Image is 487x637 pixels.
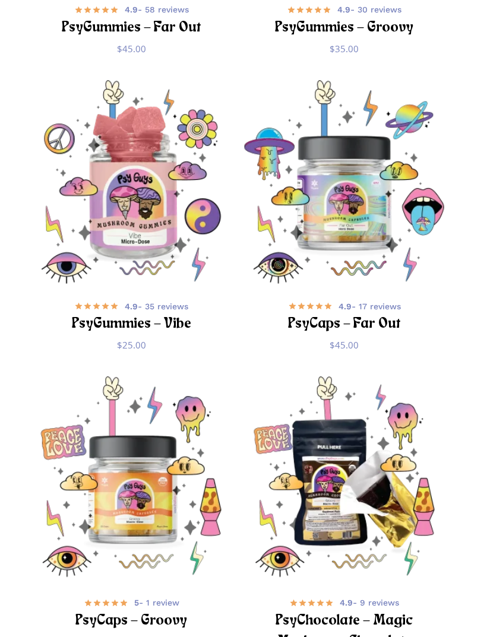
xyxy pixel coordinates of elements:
[125,4,189,15] span: - 58 reviews
[29,80,233,284] img: Psychedelic mushroom gummies with vibrant icons and symbols.
[134,598,139,607] b: 5
[330,339,359,351] bdi: 45.00
[242,376,447,581] img: Psy Guys mushroom chocolate packaging with psychedelic designs.
[242,80,447,284] a: PsyCaps - Far Out
[117,339,122,351] span: $
[242,80,447,284] img: Psychedelic mushroom capsules with colorful illustrations.
[44,610,219,632] h2: PsyCaps – Groovy
[117,339,146,351] bdi: 25.00
[257,313,432,335] h2: PsyCaps – Far Out
[337,5,350,14] b: 4.9
[330,339,335,351] span: $
[125,302,138,311] b: 4.9
[339,302,352,311] b: 4.9
[257,2,432,34] a: 4.9- 30 reviews PsyGummies – Groovy
[44,17,219,39] h2: PsyGummies – Far Out
[340,598,353,607] b: 4.9
[44,595,219,627] a: 5- 1 review PsyCaps – Groovy
[125,5,138,14] b: 4.9
[29,376,233,581] img: Psychedelic mushroom capsules with colorful retro design.
[337,4,401,15] span: - 30 reviews
[134,597,179,609] span: - 1 review
[330,43,335,55] span: $
[339,300,401,312] span: - 17 reviews
[340,597,399,609] span: - 9 reviews
[44,2,219,34] a: 4.9- 58 reviews PsyGummies – Far Out
[117,43,146,55] bdi: 45.00
[330,43,359,55] bdi: 35.00
[44,313,219,335] h2: PsyGummies – Vibe
[125,300,188,312] span: - 35 reviews
[44,299,219,330] a: 4.9- 35 reviews PsyGummies – Vibe
[117,43,122,55] span: $
[29,80,233,284] a: PsyGummies - Vibe
[257,299,432,330] a: 4.9- 17 reviews PsyCaps – Far Out
[257,17,432,39] h2: PsyGummies – Groovy
[29,376,233,581] a: PsyCaps - Groovy
[242,376,447,581] a: PsyChocolate - Magic Mushroom Chocolate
